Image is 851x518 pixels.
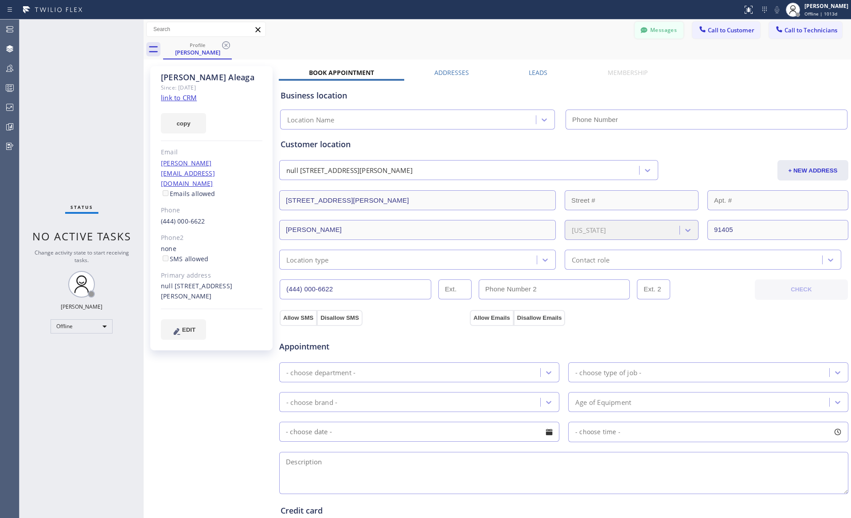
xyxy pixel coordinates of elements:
input: Ext. 2 [637,279,670,299]
button: Disallow SMS [317,310,363,326]
button: Allow Emails [470,310,513,326]
div: - choose department - [286,367,355,377]
button: CHECK [755,279,848,300]
a: [PERSON_NAME][EMAIL_ADDRESS][DOMAIN_NAME] [161,159,215,188]
div: [PERSON_NAME] [61,303,102,310]
span: Appointment [279,341,468,353]
button: Allow SMS [280,310,317,326]
div: - choose type of job - [575,367,641,377]
input: Street # [565,190,699,210]
span: - choose time - [575,428,621,436]
input: Phone Number 2 [479,279,630,299]
div: Phone2 [161,233,262,243]
button: EDIT [161,319,206,340]
span: Offline | 1013d [804,11,837,17]
input: Ext. [438,279,472,299]
label: Leads [529,68,547,77]
input: SMS allowed [163,255,168,261]
span: EDIT [182,326,195,333]
input: Search [147,22,265,36]
label: Addresses [434,68,469,77]
button: Messages [635,22,683,39]
div: Profile [164,42,231,48]
div: Primary address [161,271,262,281]
button: Disallow Emails [514,310,566,326]
input: City [279,220,556,240]
div: none [161,244,262,264]
div: Location Name [287,115,335,125]
input: - choose date - [279,422,559,442]
button: Call to Technicians [769,22,842,39]
div: Offline [51,319,113,334]
div: Business location [281,90,847,102]
div: [PERSON_NAME] Aleaga [161,72,262,82]
span: No active tasks [32,229,131,243]
a: link to CRM [161,93,197,102]
label: SMS allowed [161,255,208,263]
label: Emails allowed [161,189,215,198]
input: Emails allowed [163,190,168,196]
div: Age of Equipment [575,397,631,407]
input: Phone Number [280,279,431,299]
button: Call to Customer [692,22,760,39]
div: null [STREET_ADDRESS][PERSON_NAME] [286,165,413,176]
div: Since: [DATE] [161,82,262,93]
div: Contact role [572,255,609,265]
input: Apt. # [707,190,848,210]
div: Location type [286,255,329,265]
input: Phone Number [566,110,847,129]
button: Mute [771,4,783,16]
button: copy [161,113,206,133]
span: Status [70,204,93,210]
button: + NEW ADDRESS [777,160,848,181]
div: Customer location [281,138,847,150]
span: Call to Technicians [785,26,837,34]
label: Book Appointment [309,68,374,77]
a: (444) 000-6622 [161,217,205,225]
span: Call to Customer [708,26,754,34]
div: [PERSON_NAME] [804,2,848,10]
div: - choose brand - [286,397,337,407]
div: null [STREET_ADDRESS][PERSON_NAME] [161,281,262,302]
input: Address [279,190,556,210]
span: Change activity state to start receiving tasks. [35,249,129,264]
div: Credit card [281,505,847,517]
div: Email [161,147,262,157]
div: Carlos Aleaga [164,39,231,59]
div: [PERSON_NAME] [164,48,231,56]
div: Phone [161,205,262,216]
input: ZIP [707,220,848,240]
label: Membership [608,68,648,77]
